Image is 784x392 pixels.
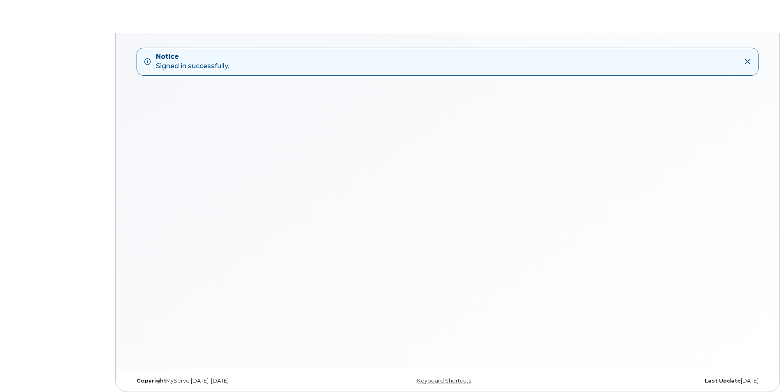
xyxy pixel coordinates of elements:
div: [DATE] [553,378,765,384]
div: MyServe [DATE]–[DATE] [130,378,342,384]
strong: Notice [156,52,229,62]
strong: Last Update [705,378,741,384]
strong: Copyright [137,378,166,384]
a: Keyboard Shortcuts [417,378,471,384]
div: Signed in successfully. [156,52,229,71]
